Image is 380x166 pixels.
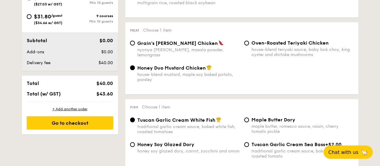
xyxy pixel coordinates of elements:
[34,21,62,25] span: ($34.66 w/ GST)
[244,142,249,147] input: Tuscan Garlic Cream Sea Bass+$2.00traditional garlic cream sauce, baked sea bass, roasted tomato
[27,107,113,111] div: + Add another order
[244,117,249,122] input: Maple Butter Dorymaple butter, romesco sauce, raisin, cherry tomato pickle
[137,65,206,71] span: Honey Duo Mustard Chicken
[96,91,113,97] span: $43.60
[216,117,221,122] img: icon-chef-hat.a58ddaea.svg
[137,124,239,134] div: traditional garlic cream sauce, baked white fish, roasted tomatoes
[142,105,170,110] span: Choose 1 item
[137,149,239,154] div: honey soy glazed dory, carrot, zucchini and onion
[251,149,354,159] div: traditional garlic cream sauce, baked sea bass, roasted tomato
[130,105,138,109] span: Fish
[130,142,135,147] input: Honey Soy Glazed Doryhoney soy glazed dory, carrot, zucchini and onion
[27,91,61,97] span: Total (w/ GST)
[143,28,172,33] span: Choose 1 item
[137,40,218,46] span: Grain's [PERSON_NAME] Chicken
[34,13,51,20] span: $31.80
[251,124,354,134] div: maple butter, romesco sauce, raisin, cherry tomato pickle
[27,49,44,55] span: Add-ons
[137,47,239,58] div: nyonya [PERSON_NAME], masala powder, lemongrass
[70,14,113,18] div: 9 courses
[130,41,135,45] input: Grain's [PERSON_NAME] Chickennyonya [PERSON_NAME], masala powder, lemongrass
[251,142,325,147] span: Tuscan Garlic Cream Sea Bass
[137,0,239,5] div: multigrain rice, roasted black soybean
[361,149,368,156] span: 🦙
[27,116,113,130] div: Go to checkout
[27,14,32,19] input: $31.80/guest($34.66 w/ GST)9 coursesMin 10 guests
[130,28,139,33] span: Meat
[96,80,113,86] span: $40.00
[218,40,224,45] img: icon-spicy.37a8142b.svg
[130,117,135,122] input: Tuscan Garlic Cream White Fishtraditional garlic cream sauce, baked white fish, roasted tomatoes
[328,149,358,155] span: Chat with us
[34,2,62,6] span: ($27.03 w/ GST)
[27,60,50,65] span: Delivery fee
[206,65,212,70] img: icon-chef-hat.a58ddaea.svg
[101,49,113,55] span: $0.00
[324,146,373,159] button: Chat with us🦙
[251,117,295,123] span: Maple Butter Dory
[27,38,47,43] span: Subtotal
[70,19,113,23] div: Min 10 guests
[70,1,113,5] div: Min 15 guests
[325,142,342,147] span: +$2.00
[137,72,239,82] div: house-blend mustard, maple soy baked potato, parsley
[99,60,113,65] span: $40.00
[130,65,135,70] input: Honey Duo Mustard Chickenhouse-blend mustard, maple soy baked potato, parsley
[99,38,113,43] span: $0.00
[251,47,354,57] div: house-blend teriyaki sauce, baby bok choy, king oyster and shiitake mushrooms
[27,80,39,86] span: Total
[51,14,62,18] span: /guest
[244,41,249,45] input: Oven-Roasted Teriyaki Chickenhouse-blend teriyaki sauce, baby bok choy, king oyster and shiitake ...
[251,40,329,46] span: Oven-Roasted Teriyaki Chicken
[137,117,215,123] span: Tuscan Garlic Cream White Fish
[137,142,194,147] span: Honey Soy Glazed Dory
